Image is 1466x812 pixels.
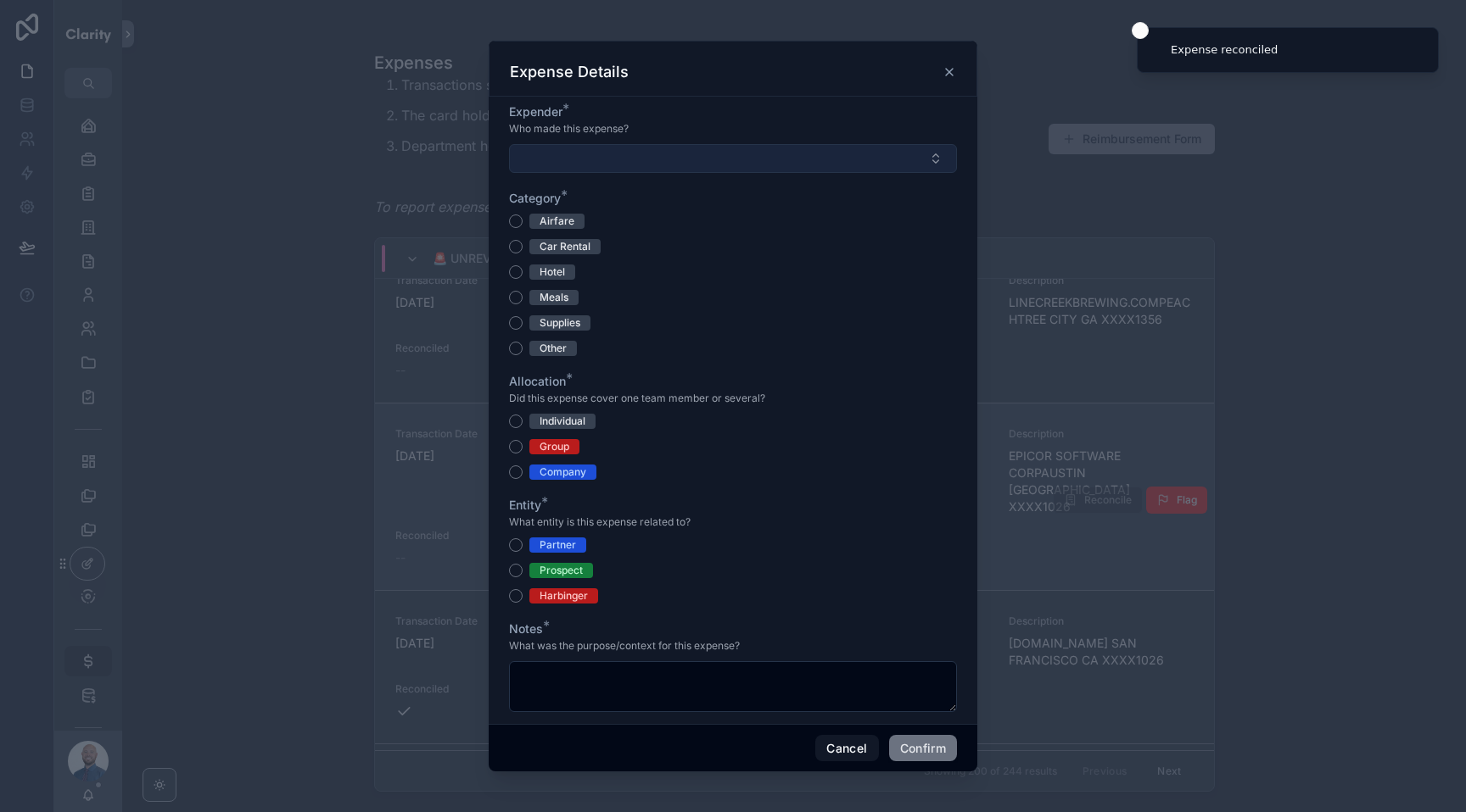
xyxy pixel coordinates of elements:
span: Allocation [509,374,566,388]
h3: Expense Details [510,62,629,82]
button: Select Button [509,144,957,173]
span: Did this expense cover one team member or several? [509,392,765,405]
div: Harbinger [540,588,588,603]
span: Who made this expense? [509,122,629,136]
div: Meals [540,290,568,305]
div: Airfare [540,214,574,229]
div: Group [540,439,569,454]
span: What entity is this expense related to? [509,515,691,529]
div: Supplies [540,315,580,331]
button: Close toast [1132,22,1149,39]
div: Company [540,464,586,480]
span: Entity [509,498,541,512]
span: Category [509,191,561,205]
div: Prospect [540,563,583,578]
button: Cancel [815,735,878,762]
div: Other [540,341,567,356]
span: Expender [509,104,562,119]
span: What was the purpose/context for this expense? [509,639,740,653]
div: Individual [540,414,585,429]
div: Hotel [540,264,565,280]
div: Car Rental [540,239,590,254]
button: Confirm [889,735,957,762]
div: Partner [540,537,576,553]
div: Expense reconciled [1171,42,1278,58]
span: Notes [509,621,543,636]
